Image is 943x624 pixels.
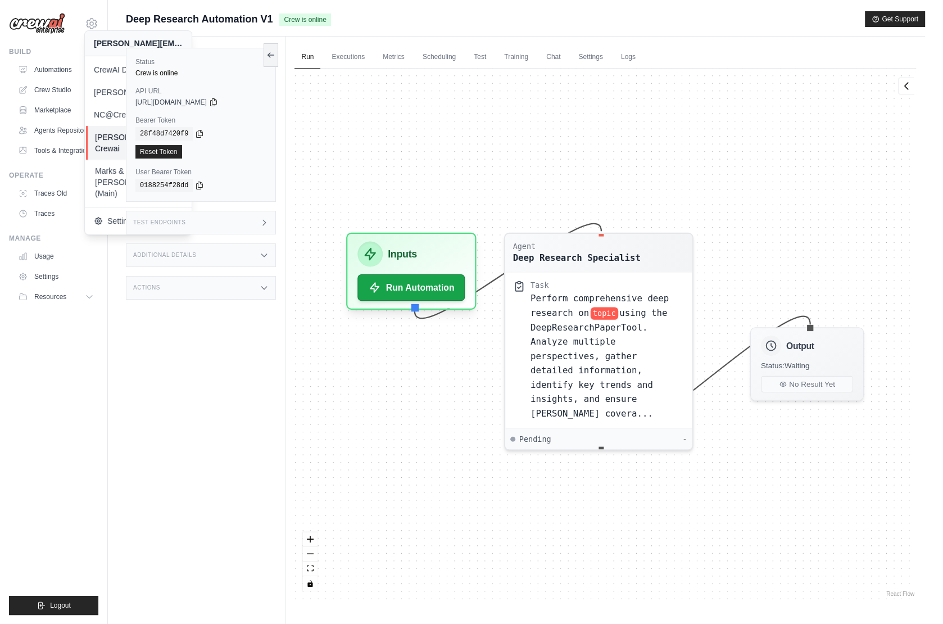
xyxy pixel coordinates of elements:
[9,234,98,243] div: Manage
[303,547,318,562] button: zoom out
[13,101,98,119] a: Marketplace
[467,46,493,69] a: Test
[887,570,943,624] iframe: Chat Widget
[786,340,814,352] h3: Output
[95,132,184,154] span: [PERSON_NAME]'s Crewai
[865,11,925,27] button: Get Support
[133,284,160,291] h3: Actions
[13,184,98,202] a: Traces Old
[761,376,853,392] button: No Result Yet
[279,13,330,26] span: Crew is online
[13,61,98,79] a: Automations
[135,87,266,96] label: API URL
[416,46,463,69] a: Scheduling
[13,288,98,306] button: Resources
[9,596,98,615] button: Logout
[531,293,669,318] span: Perform comprehensive deep research on
[135,98,207,107] span: [URL][DOMAIN_NAME]
[94,64,183,75] span: CrewAI Demo Account
[85,103,192,126] a: NC@Crew
[135,116,266,125] label: Bearer Token
[614,46,642,69] a: Logs
[9,47,98,56] div: Build
[513,242,641,252] div: Agent
[572,46,609,69] a: Settings
[497,46,535,69] a: Training
[34,292,66,301] span: Resources
[303,562,318,576] button: fit view
[13,81,98,99] a: Crew Studio
[388,247,418,262] h3: Inputs
[9,13,65,34] img: Logo
[94,109,183,120] span: NC@Crew
[94,215,183,227] span: Settings
[531,280,548,290] div: Task
[750,327,864,400] div: OutputStatus:WaitingNo Result Yet
[601,316,810,445] g: Edge from d9e43abce10e5f73b1241ec03eb66dee to outputNode
[13,268,98,286] a: Settings
[94,38,183,49] div: [PERSON_NAME][EMAIL_ADDRESS][PERSON_NAME][DOMAIN_NAME]
[303,532,318,547] button: zoom in
[135,57,266,66] label: Status
[531,308,667,418] span: using the DeepResearchPaperTool. Analyze multiple perspectives, gather detailed information, iden...
[504,233,693,450] div: AgentDeep Research SpecialistTaskPerform comprehensive deep research ontopicusing the DeepResearc...
[135,179,193,192] code: 0188254f28dd
[126,11,273,27] span: Deep Research Automation V1
[539,46,567,69] a: Chat
[415,224,601,318] g: Edge from inputsNode to d9e43abce10e5f73b1241ec03eb66dee
[95,165,184,199] span: Marks & [PERSON_NAME] (Main)
[135,127,193,141] code: 28f48d7420f9
[358,274,465,301] button: Run Automation
[531,291,684,420] div: Perform comprehensive deep research on {topic} using the DeepResearchPaperTool. Analyze multiple ...
[346,233,477,310] div: InputsRun Automation
[303,576,318,591] button: toggle interactivity
[135,69,266,78] div: Crew is online
[86,160,193,205] a: Marks & [PERSON_NAME] (Main)
[683,434,687,444] div: -
[9,171,98,180] div: Operate
[85,81,192,103] a: [PERSON_NAME]
[294,46,320,69] a: Run
[85,58,192,81] a: CrewAI Demo Account
[519,434,551,444] span: Pending
[591,307,619,319] span: topic
[13,247,98,265] a: Usage
[133,219,186,226] h3: Test Endpoints
[303,532,318,591] div: React Flow controls
[94,87,183,98] span: [PERSON_NAME]
[513,251,641,264] div: Deep Research Specialist
[135,168,266,177] label: User Bearer Token
[376,46,411,69] a: Metrics
[135,145,182,159] a: Reset Token
[325,46,371,69] a: Executions
[13,121,98,139] a: Agents Repository
[50,601,71,610] span: Logout
[85,210,192,232] a: Settings
[761,361,809,370] span: Status: Waiting
[133,252,196,259] h3: Additional Details
[13,142,98,160] a: Tools & Integrations
[13,205,98,223] a: Traces
[86,126,193,160] a: [PERSON_NAME]'s Crewai
[886,591,914,597] a: React Flow attribution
